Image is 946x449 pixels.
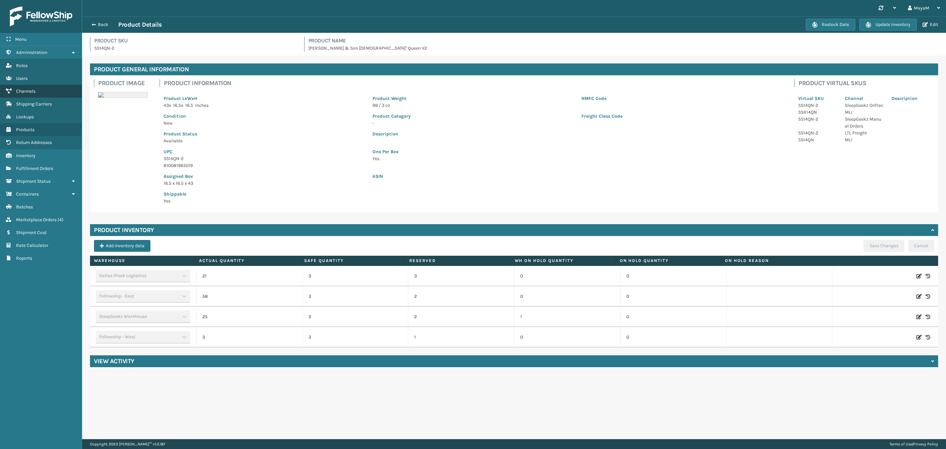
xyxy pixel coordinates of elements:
[164,173,365,180] p: Assigned Box
[15,36,27,42] span: Menu
[16,101,52,107] span: Shipping Carriers
[94,357,134,365] h4: View Activity
[581,113,782,120] p: Freight Class Code
[372,120,574,127] p: -
[913,442,938,446] a: Privacy Policy
[806,19,855,31] button: Restock Date
[164,148,365,155] p: UPC
[514,286,620,307] td: 0
[16,166,53,171] span: Fulfillment Orders
[798,95,837,102] p: Virtual SKU
[372,155,782,162] p: Yes
[798,116,837,123] p: SS14QN-2
[16,243,48,248] span: Rate Calculator
[164,113,365,120] p: Condition
[845,102,884,109] p: SleepGeekz OnTrac
[414,273,508,279] p: 3
[16,204,33,210] span: Batches
[926,273,930,279] i: Inventory History
[514,307,620,327] td: 1
[16,153,35,158] span: Inventory
[916,314,922,320] i: Edit
[16,217,56,223] span: Marketplace Orders
[372,103,390,108] span: 99 / 3 oz
[372,95,574,102] p: Product Weight
[798,130,837,136] p: SS14QN-2
[414,293,508,300] p: 2
[308,37,938,45] h4: Product Name
[916,334,922,341] i: Edit
[16,230,47,235] span: Shipment Cost
[916,293,922,300] i: Edit
[372,130,782,137] p: Description
[798,136,837,143] p: SS14QN
[926,334,930,341] i: Inventory History
[16,140,52,145] span: Return Addresses
[118,21,162,29] h3: Product Details
[414,334,508,341] p: 1
[164,79,786,87] h4: Product Information
[414,314,508,320] p: 2
[94,226,154,234] h4: Product Inventory
[164,155,365,162] p: SS14QN-2
[16,88,35,94] span: Channels
[16,255,32,261] span: Reports
[164,130,365,137] p: Product Status
[304,258,401,264] label: Safe Quantity
[514,266,620,286] td: 0
[372,173,782,180] p: ASIN
[57,217,63,223] span: ( 4 )
[620,266,726,286] td: 0
[199,258,296,264] label: Actual Quantity
[302,266,408,286] td: 3
[845,116,884,130] p: SleepGeekz Manual Orders
[88,22,118,28] button: Back
[845,95,884,102] p: Channel
[196,266,302,286] td: 21
[195,103,209,108] span: Inches
[196,286,302,307] td: 58
[372,113,574,120] p: Product Category
[302,307,408,327] td: 3
[302,286,408,307] td: 3
[725,258,822,264] label: On Hold Reason
[891,95,930,102] p: Description
[372,148,782,155] p: One Per Box
[16,114,34,120] span: Lookups
[921,22,940,28] button: Edit
[164,120,365,127] p: New
[908,240,934,252] button: Cancel
[164,137,365,144] p: Available
[890,442,912,446] a: Terms of Use
[98,92,148,98] img: 51104088640_40f294f443_o-scaled-700x700.jpg
[514,327,620,347] td: 0
[620,258,717,264] label: On Hold Quantity
[90,63,938,75] h4: Product General Information
[916,273,922,279] i: Edit
[164,198,365,204] p: Yes
[10,7,72,26] img: logo
[845,136,884,143] p: MLI
[620,327,726,347] td: 0
[16,76,28,81] span: Users
[581,95,782,102] p: NMFC Code
[845,130,884,136] p: LTL Freight
[173,103,183,108] span: 16.5 x
[799,79,934,87] h4: Product Virtual SKUs
[308,45,938,52] p: [PERSON_NAME] & Son [DEMOGRAPHIC_DATA]" Queen V2
[409,258,506,264] label: Reserved
[16,178,51,184] span: Shipment Status
[185,103,193,108] span: 16.5
[196,327,302,347] td: 3
[16,63,28,68] span: Roles
[164,162,365,169] p: 810081965019
[798,109,837,116] p: SSR14QN
[94,240,150,252] button: Add inventory data
[94,37,296,45] h4: Product SKU
[164,103,171,108] span: 43 x
[164,191,365,198] p: Shippable
[798,102,837,109] p: SS14QN-2
[164,95,365,102] p: Product LxWxH
[16,191,39,197] span: Containers
[302,327,408,347] td: 3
